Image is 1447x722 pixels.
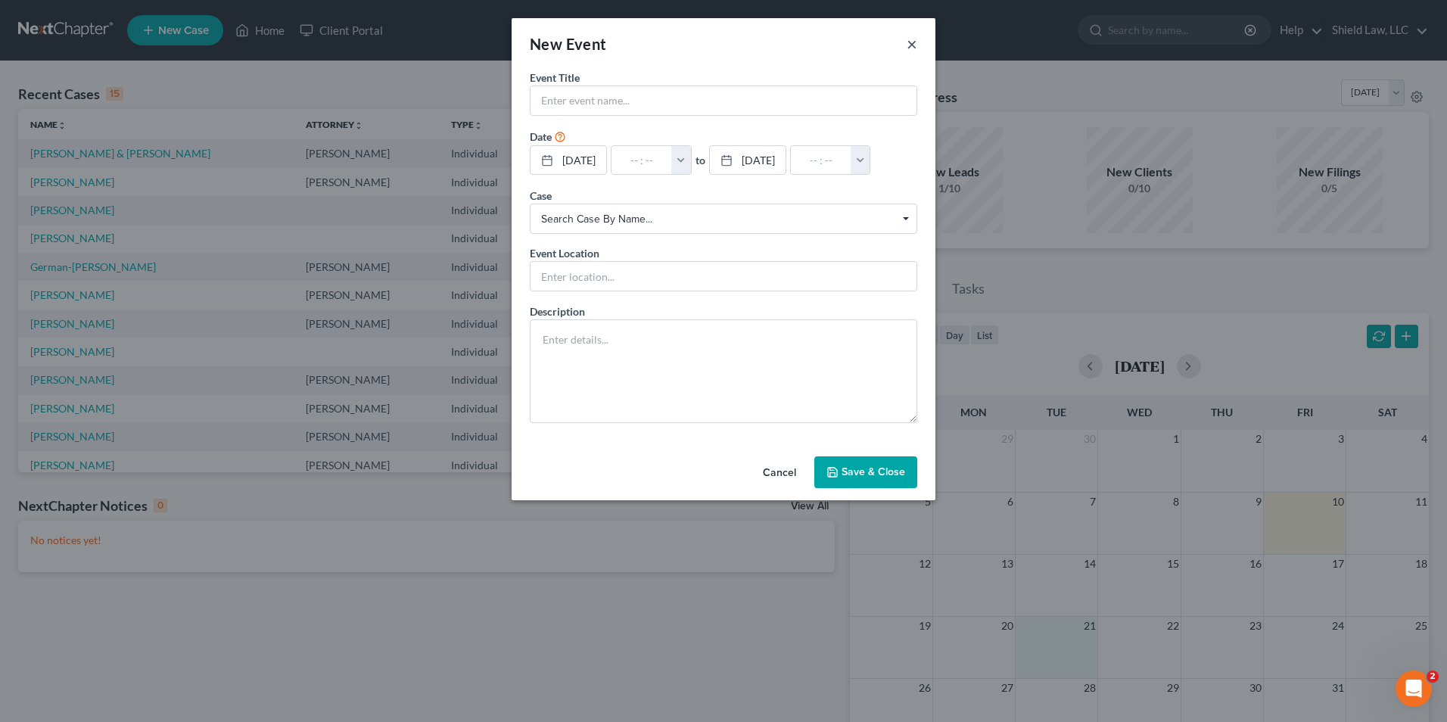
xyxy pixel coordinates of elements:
[791,146,851,175] input: -- : --
[530,35,607,53] span: New Event
[814,456,917,488] button: Save & Close
[530,71,580,84] span: Event Title
[1396,671,1432,707] iframe: Intercom live chat
[530,188,552,204] label: Case
[541,211,906,227] span: Search case by name...
[907,35,917,53] button: ×
[530,204,917,234] span: Select box activate
[531,86,916,115] input: Enter event name...
[530,303,585,319] label: Description
[530,129,552,145] label: Date
[1427,671,1439,683] span: 2
[710,146,786,175] a: [DATE]
[695,152,705,168] label: to
[531,262,916,291] input: Enter location...
[530,245,599,261] label: Event Location
[611,146,672,175] input: -- : --
[751,458,808,488] button: Cancel
[531,146,606,175] a: [DATE]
